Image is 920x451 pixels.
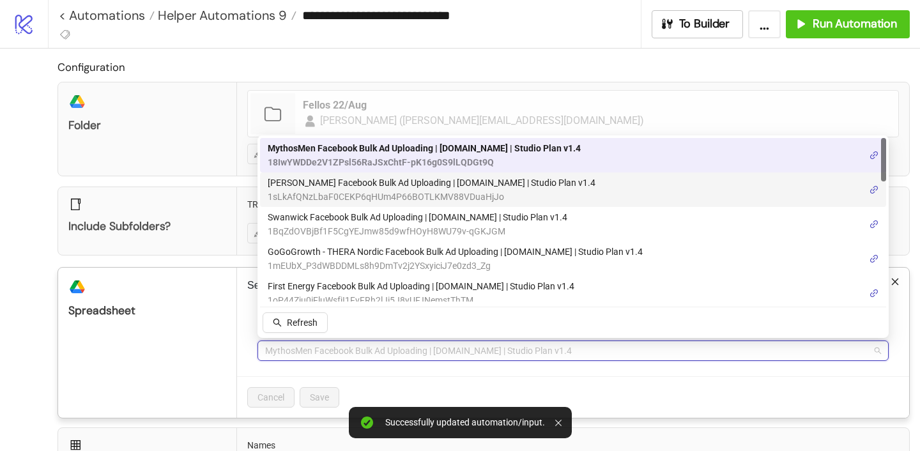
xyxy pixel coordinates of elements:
[870,185,878,194] span: link
[260,172,886,207] div: FELLOS HL Facebook Bulk Ad Uploading | Kitchn.io | Studio Plan v1.4
[260,138,886,172] div: MythosMen Facebook Bulk Ad Uploading | Kitchn.io | Studio Plan v1.4
[891,277,900,286] span: close
[385,417,545,428] div: Successfully updated automation/input.
[260,207,886,241] div: Swanwick Facebook Bulk Ad Uploading | Kitchn.io | Studio Plan v1.4
[268,155,581,169] span: 18IwYWDDe2V1ZPsl56RaJSxChtF-pK16g0S9lLQDGt9Q
[268,176,595,190] span: [PERSON_NAME] Facebook Bulk Ad Uploading | [DOMAIN_NAME] | Studio Plan v1.4
[268,279,574,293] span: First Energy Facebook Bulk Ad Uploading | [DOMAIN_NAME] | Studio Plan v1.4
[155,9,296,22] a: Helper Automations 9
[300,387,339,408] button: Save
[247,387,295,408] button: Cancel
[870,254,878,263] span: link
[652,10,744,38] button: To Builder
[268,141,581,155] span: MythosMen Facebook Bulk Ad Uploading | [DOMAIN_NAME] | Studio Plan v1.4
[679,17,730,31] span: To Builder
[260,241,886,276] div: GoGoGrowth - THERA Nordic Facebook Bulk Ad Uploading | Kitchn.io | Studio Plan v1.4
[268,224,567,238] span: 1BqZdOVBjBf1F5CgYEJmw85d9wfHOyH8WU79v-qGKJGM
[265,341,881,360] span: MythosMen Facebook Bulk Ad Uploading | Kitchn.io | Studio Plan v1.4
[260,276,886,310] div: First Energy Facebook Bulk Ad Uploading | Kitchn.io | Studio Plan v1.4
[263,312,328,333] button: Refresh
[813,17,897,31] span: Run Automation
[287,317,318,328] span: Refresh
[68,303,226,318] div: Spreadsheet
[59,9,155,22] a: < Automations
[786,10,910,38] button: Run Automation
[57,59,910,75] h2: Configuration
[870,286,878,300] a: link
[268,210,567,224] span: Swanwick Facebook Bulk Ad Uploading | [DOMAIN_NAME] | Studio Plan v1.4
[870,220,878,229] span: link
[247,278,899,293] p: Select the spreadsheet to which you would like to export the files' names and links.
[870,289,878,298] span: link
[870,252,878,266] a: link
[273,318,282,327] span: search
[268,293,574,307] span: 1oP44Zju0iFluWsfjI1FvFRh2lJi5J8yUFJNemstThTM
[268,190,595,204] span: 1sLkAfQNzLbaF0CEKP6qHUm4P66BOTLKMV88VDuaHjJo
[870,217,878,231] a: link
[748,10,781,38] button: ...
[870,151,878,160] span: link
[155,7,287,24] span: Helper Automations 9
[870,183,878,197] a: link
[870,148,878,162] a: link
[268,259,643,273] span: 1mEUbX_P3dWBDDMLs8h9DmTv2j2YSxyiciJ7e0zd3_Zg
[268,245,643,259] span: GoGoGrowth - THERA Nordic Facebook Bulk Ad Uploading | [DOMAIN_NAME] | Studio Plan v1.4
